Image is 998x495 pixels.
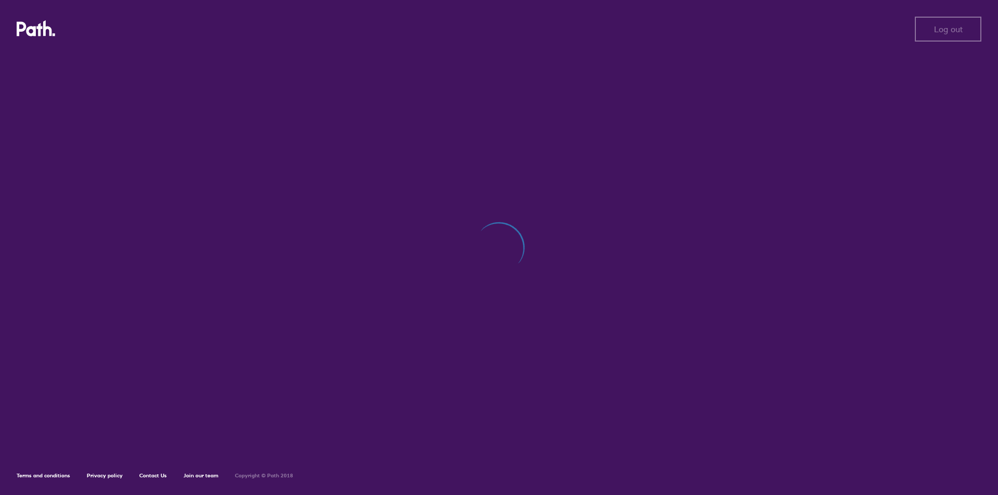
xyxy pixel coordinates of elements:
[915,17,981,42] button: Log out
[87,472,123,479] a: Privacy policy
[17,472,70,479] a: Terms and conditions
[139,472,167,479] a: Contact Us
[235,473,293,479] h6: Copyright © Path 2018
[183,472,218,479] a: Join our team
[934,24,963,34] span: Log out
